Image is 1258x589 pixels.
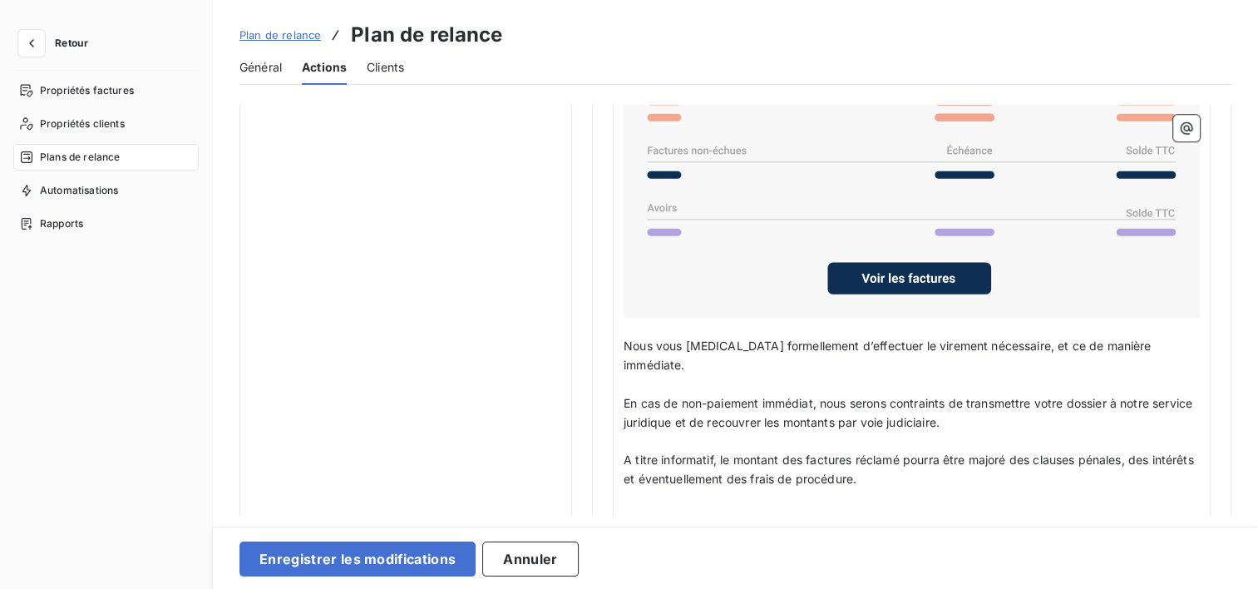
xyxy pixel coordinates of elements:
span: A titre informatif, le montant des factures réclamé pourra être majoré des clauses pénales, des i... [624,453,1197,486]
iframe: Intercom live chat [1201,532,1241,572]
a: Plans de relance [13,144,199,171]
a: Propriétés clients [13,111,199,137]
h3: Plan de relance [351,20,502,50]
span: Propriétés factures [40,83,134,98]
span: Clients [367,59,404,76]
span: Actions [302,59,347,76]
a: Rapports [13,210,199,237]
span: Automatisations [40,183,118,198]
button: Retour [13,30,101,57]
span: En cas de non-paiement immédiat, nous serons contraints de transmettre votre dossier à notre serv... [624,396,1196,429]
a: Plan de relance [239,27,321,43]
span: Retour [55,38,88,48]
span: Plans de relance [40,150,120,165]
button: Annuler [482,542,578,577]
span: Propriétés clients [40,116,125,131]
a: Propriétés factures [13,77,199,104]
span: Rapports [40,216,83,231]
span: Plan de relance [239,28,321,42]
button: Enregistrer les modifications [239,542,476,577]
span: Général [239,59,282,76]
span: Nous vous [MEDICAL_DATA] formellement d’effectuer le virement nécessaire, et ce de manière immédi... [624,339,1155,372]
a: Automatisations [13,177,199,204]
